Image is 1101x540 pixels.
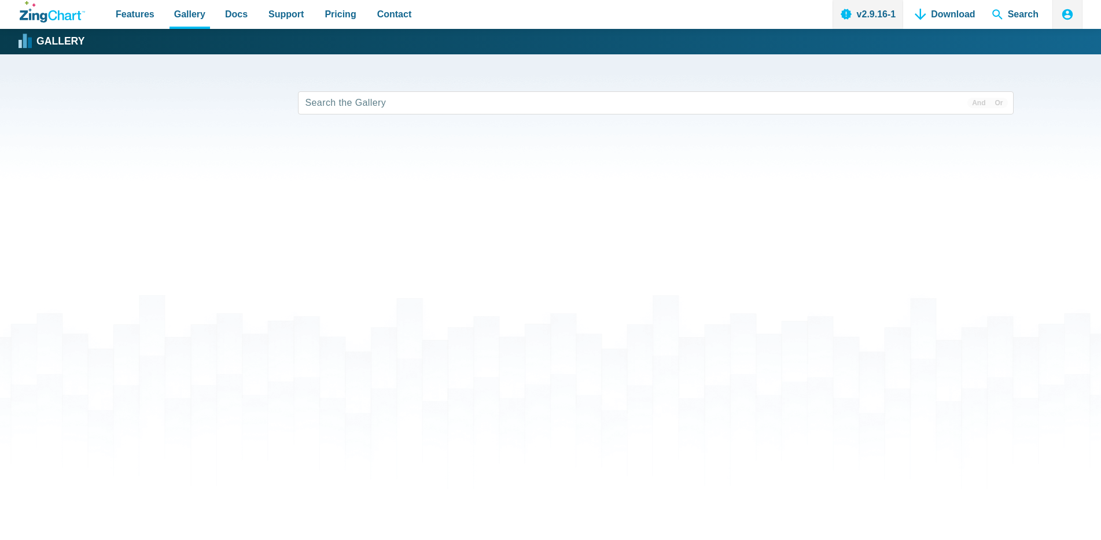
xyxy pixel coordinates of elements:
input: Search the Gallery [298,91,1014,114]
span: Contact [377,6,412,22]
strong: Gallery [36,36,84,47]
span: Or [990,98,1007,108]
a: Gallery [20,33,84,50]
span: Docs [225,6,248,22]
span: Features [116,6,154,22]
span: Pricing [325,6,356,22]
span: Gallery [174,6,205,22]
span: And [967,98,990,108]
span: Support [268,6,304,22]
a: ZingChart Logo. Click to return to the homepage [20,1,85,23]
